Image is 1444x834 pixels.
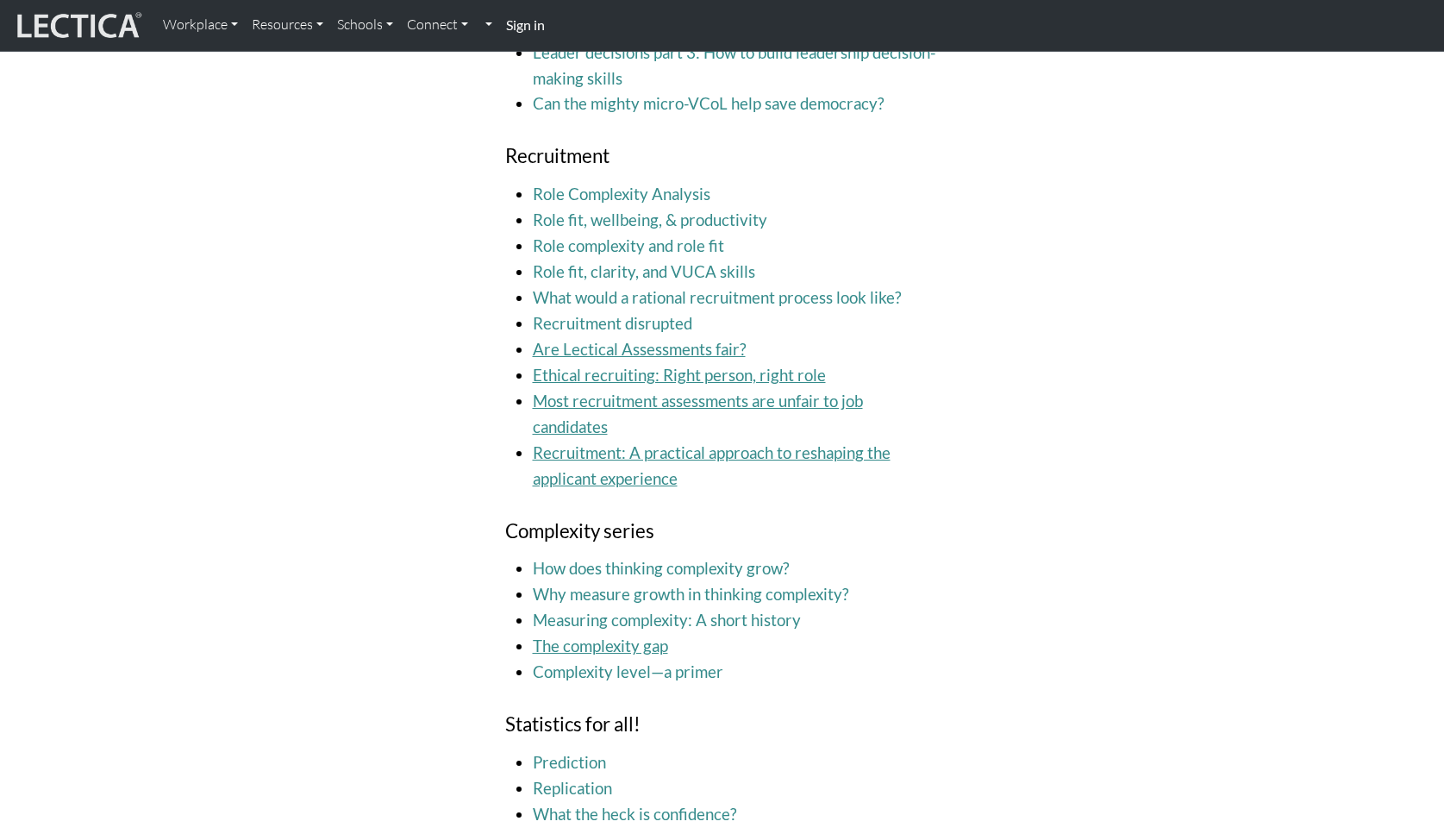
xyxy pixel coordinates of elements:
a: Leader decisions part 3: How to build leadership decision-making skills [533,43,935,88]
a: Why measure growth in thinking complexity? [533,585,848,604]
a: Resources [245,7,330,43]
a: Complexity level—a primer [533,662,723,681]
h4: Recruitment [505,145,940,168]
h4: Statistics for all! [505,713,940,737]
h4: Complexity series [505,520,940,543]
a: Replication [533,779,612,798]
a: Recruitment disrupted [533,314,692,333]
a: Role complexity and role fit [533,236,724,255]
a: How does thinking complexity grow? [533,559,789,578]
a: Role Complexity Analysis [533,185,710,204]
strong: Sign in [506,16,545,33]
a: Schools [330,7,400,43]
a: Connect [400,7,475,43]
img: lecticalive [13,9,142,42]
a: What the heck is confidence? [533,805,736,824]
a: What would a rational recruitment process look like? [533,288,901,307]
a: Recruitment: A practical approach to reshaping the applicant experience [533,443,891,488]
a: Prediction [533,753,606,772]
a: The complexity gap [533,636,668,655]
a: Measuring complexity: A short history [533,611,801,630]
a: Sign in [499,7,552,44]
a: Are Lectical Assessments fair? [533,340,746,359]
a: Role fit, clarity, and VUCA skills [533,262,755,281]
a: Can the mighty micro-VCoL help save democracy? [533,94,884,113]
a: Role fit, wellbeing, & productivity [533,210,767,229]
a: Ethical recruiting: Right person, right role [533,366,826,385]
a: Workplace [156,7,245,43]
a: Most recruitment assessments are unfair to job candidates [533,392,863,436]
